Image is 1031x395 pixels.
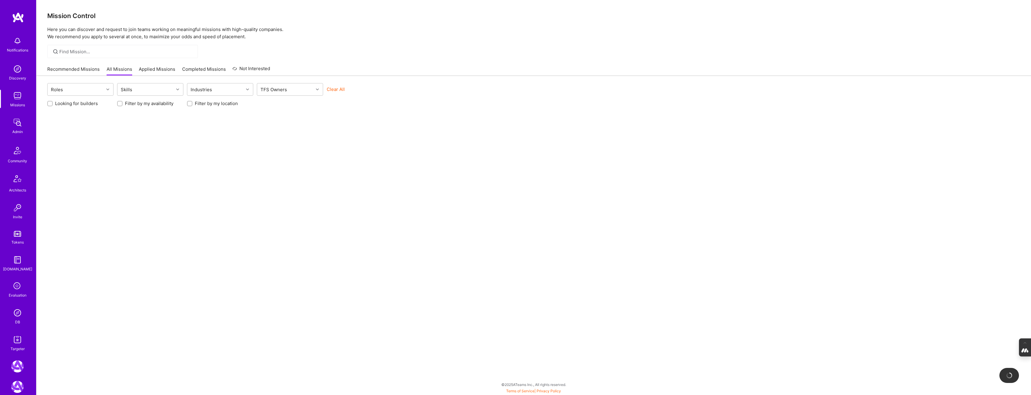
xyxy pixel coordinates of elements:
[10,360,25,372] a: A.Team: Leading A.Team's Marketing & DemandGen
[3,266,32,272] div: [DOMAIN_NAME]
[537,389,561,393] a: Privacy Policy
[36,377,1031,392] div: © 2025 ATeams Inc., All rights reserved.
[182,66,226,76] a: Completed Missions
[11,360,23,372] img: A.Team: Leading A.Team's Marketing & DemandGen
[11,307,23,319] img: Admin Search
[11,35,23,47] img: bell
[14,231,21,237] img: tokens
[9,75,26,81] div: Discovery
[506,389,561,393] span: |
[49,85,64,94] div: Roles
[59,48,193,55] input: Find Mission...
[1006,372,1013,379] img: loading
[47,26,1020,40] p: Here you can discover and request to join teams working on meaningful missions with high-quality ...
[107,66,132,76] a: All Missions
[106,88,109,91] i: icon Chevron
[125,100,173,107] label: Filter by my availability
[9,187,26,193] div: Architects
[195,100,238,107] label: Filter by my location
[11,63,23,75] img: discovery
[232,65,270,76] a: Not Interested
[47,12,1020,20] h3: Mission Control
[12,129,23,135] div: Admin
[12,281,23,292] i: icon SelectionTeam
[259,85,288,94] div: TFS Owners
[55,100,98,107] label: Looking for builders
[10,173,25,187] img: Architects
[10,102,25,108] div: Missions
[11,381,23,393] img: A.Team: GenAI Practice Framework
[11,202,23,214] img: Invite
[506,389,534,393] a: Terms of Service
[13,214,22,220] div: Invite
[9,292,26,298] div: Evaluation
[15,319,20,325] div: DB
[246,88,249,91] i: icon Chevron
[47,66,100,76] a: Recommended Missions
[11,90,23,102] img: teamwork
[52,48,59,55] i: icon SearchGrey
[11,254,23,266] img: guide book
[189,85,213,94] div: Industries
[327,86,345,92] button: Clear All
[11,117,23,129] img: admin teamwork
[316,88,319,91] i: icon Chevron
[119,85,134,94] div: Skills
[10,143,25,158] img: Community
[176,88,179,91] i: icon Chevron
[12,12,24,23] img: logo
[139,66,175,76] a: Applied Missions
[8,158,27,164] div: Community
[7,47,28,53] div: Notifications
[11,346,25,352] div: Targeter
[11,334,23,346] img: Skill Targeter
[11,239,24,245] div: Tokens
[10,381,25,393] a: A.Team: GenAI Practice Framework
